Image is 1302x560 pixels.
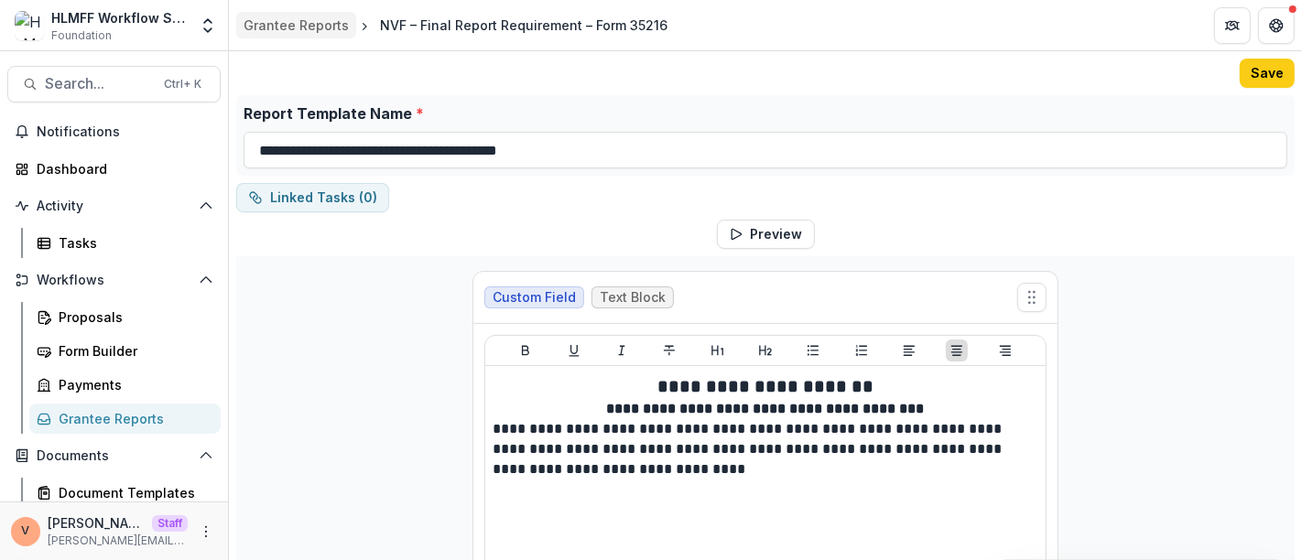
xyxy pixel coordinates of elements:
[754,339,776,361] button: Heading 2
[59,341,206,361] div: Form Builder
[1258,7,1295,44] button: Get Help
[717,220,815,249] button: Preview
[37,124,213,140] span: Notifications
[707,339,729,361] button: Heading 1
[37,159,206,178] div: Dashboard
[195,7,221,44] button: Open entity switcher
[600,290,666,306] span: Text Block
[37,273,191,288] span: Workflows
[160,74,205,94] div: Ctrl + K
[29,478,221,508] a: Document Templates
[59,483,206,502] div: Document Templates
[244,16,349,35] div: Grantee Reports
[51,8,188,27] div: HLMFF Workflow Sandbox
[1017,283,1047,312] button: Move field
[851,339,873,361] button: Ordered List
[7,441,221,470] button: Open Documents
[7,117,221,146] button: Notifications
[45,75,153,92] span: Search...
[236,183,389,212] button: dependent-tasks
[802,339,824,361] button: Bullet List
[946,339,968,361] button: Align Center
[195,521,217,543] button: More
[7,66,221,102] button: Search...
[15,11,44,40] img: HLMFF Workflow Sandbox
[59,233,206,253] div: Tasks
[29,336,221,366] a: Form Builder
[29,228,221,258] a: Tasks
[29,404,221,434] a: Grantee Reports
[994,339,1016,361] button: Align Right
[563,339,585,361] button: Underline
[1214,7,1251,44] button: Partners
[515,339,537,361] button: Bold
[611,339,633,361] button: Italicize
[59,307,206,327] div: Proposals
[48,533,188,549] p: [PERSON_NAME][EMAIL_ADDRESS][DOMAIN_NAME]
[493,290,576,306] span: Custom Field
[29,370,221,400] a: Payments
[236,12,356,38] a: Grantee Reports
[380,16,667,35] div: NVF – Final Report Requirement – Form 35216
[7,154,221,184] a: Dashboard
[51,27,112,44] span: Foundation
[37,199,191,214] span: Activity
[152,515,188,532] p: Staff
[29,302,221,332] a: Proposals
[59,409,206,428] div: Grantee Reports
[37,448,191,464] span: Documents
[7,265,221,295] button: Open Workflows
[22,525,30,537] div: Venkat
[658,339,680,361] button: Strike
[898,339,920,361] button: Align Left
[244,102,1276,124] label: Report Template Name
[48,513,145,533] p: [PERSON_NAME]
[236,12,675,38] nav: breadcrumb
[1240,59,1295,88] button: Save
[59,375,206,394] div: Payments
[7,191,221,221] button: Open Activity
